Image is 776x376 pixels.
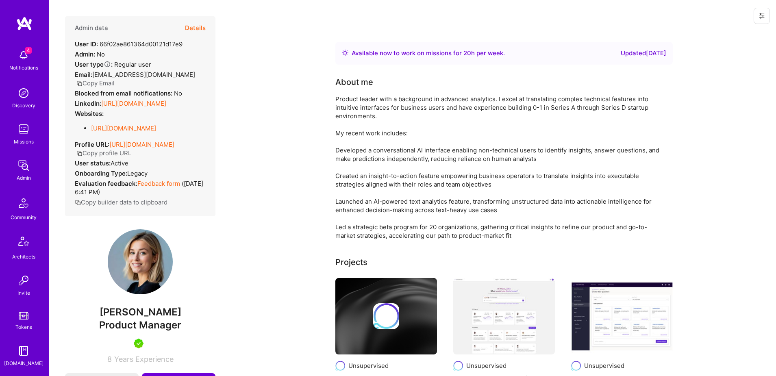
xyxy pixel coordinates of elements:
img: Conversational AI Interface [453,278,555,354]
strong: Websites: [75,110,104,117]
div: Discovery [12,101,35,110]
strong: User type : [75,61,113,68]
strong: LinkedIn: [75,100,101,107]
img: A.Teamer in Residence [134,339,143,348]
a: [URL][DOMAIN_NAME] [91,124,156,132]
i: icon Copy [76,150,83,156]
div: No [75,89,182,98]
strong: Onboarding Type: [75,170,127,177]
button: Copy Email [76,79,115,87]
span: Active [111,159,128,167]
img: Company logo [453,361,463,371]
div: [DOMAIN_NAME] [4,359,43,367]
div: Notifications [9,63,38,72]
img: Invite [15,272,32,289]
div: Unsupervised [584,361,624,370]
a: Feedback form [137,180,180,187]
img: logo [16,16,33,31]
div: Available now to work on missions for h per week . [352,48,505,58]
strong: User ID: [75,40,98,48]
i: icon Copy [76,80,83,87]
img: Company logo [571,361,581,371]
strong: Profile URL: [75,141,109,148]
img: tokens [19,312,28,319]
strong: Admin: [75,50,95,58]
i: icon Copy [75,200,81,206]
img: Architects [14,233,33,252]
div: About me [335,76,373,88]
div: Community [11,213,37,222]
img: discovery [15,85,32,101]
div: 66f02ae861364d00121d17e9 [75,40,183,48]
img: Company logo [335,361,345,371]
div: Regular user [75,60,151,69]
i: Help [104,61,111,68]
div: Tokens [15,323,32,331]
span: Product Manager [99,319,181,331]
img: AI Text Analysis Feature [571,278,673,354]
div: Unsupervised [348,361,389,370]
strong: User status: [75,159,111,167]
span: Years Experience [114,355,174,363]
button: Copy profile URL [76,149,131,157]
div: Unsupervised [466,361,506,370]
div: Product leader with a background in advanced analytics. I excel at translating complex technical ... [335,95,661,240]
div: ( [DATE] 6:41 PM ) [75,179,206,196]
img: Community [14,193,33,213]
span: legacy [127,170,148,177]
div: Admin [17,174,31,182]
div: Projects [335,256,367,268]
img: guide book [15,343,32,359]
button: Details [185,16,206,40]
strong: Email: [75,71,92,78]
span: [EMAIL_ADDRESS][DOMAIN_NAME] [92,71,195,78]
img: Company logo [373,303,399,329]
strong: Evaluation feedback: [75,180,137,187]
div: Missions [14,137,34,146]
img: teamwork [15,121,32,137]
span: 4 [25,47,32,54]
img: admin teamwork [15,157,32,174]
img: bell [15,47,32,63]
span: 8 [107,355,112,363]
a: [URL][DOMAIN_NAME] [109,141,174,148]
span: [PERSON_NAME] [65,306,215,318]
h4: Admin data [75,24,108,32]
a: [URL][DOMAIN_NAME] [101,100,166,107]
img: Availability [342,50,348,56]
strong: Blocked from email notifications: [75,89,174,97]
div: Architects [12,252,35,261]
div: Updated [DATE] [621,48,666,58]
div: Invite [17,289,30,297]
img: cover [335,278,437,354]
img: User Avatar [108,229,173,294]
button: Copy builder data to clipboard [75,198,167,206]
div: No [75,50,105,59]
span: 20 [463,49,471,57]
